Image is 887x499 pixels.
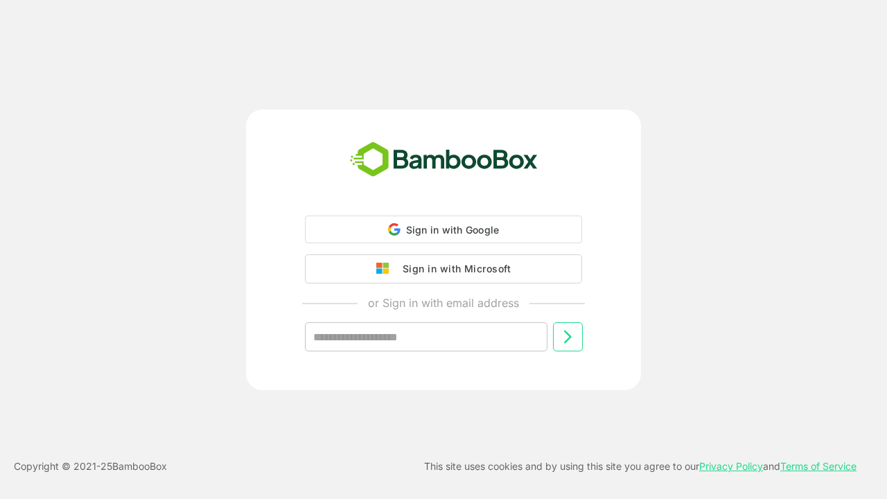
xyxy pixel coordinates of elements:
div: Sign in with Microsoft [396,260,511,278]
img: google [376,263,396,275]
div: Sign in with Google [305,216,582,243]
a: Terms of Service [780,460,857,472]
img: bamboobox [342,137,545,183]
button: Sign in with Microsoft [305,254,582,283]
p: This site uses cookies and by using this site you agree to our and [424,458,857,475]
p: Copyright © 2021- 25 BambooBox [14,458,167,475]
p: or Sign in with email address [368,295,519,311]
span: Sign in with Google [406,224,500,236]
a: Privacy Policy [699,460,763,472]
